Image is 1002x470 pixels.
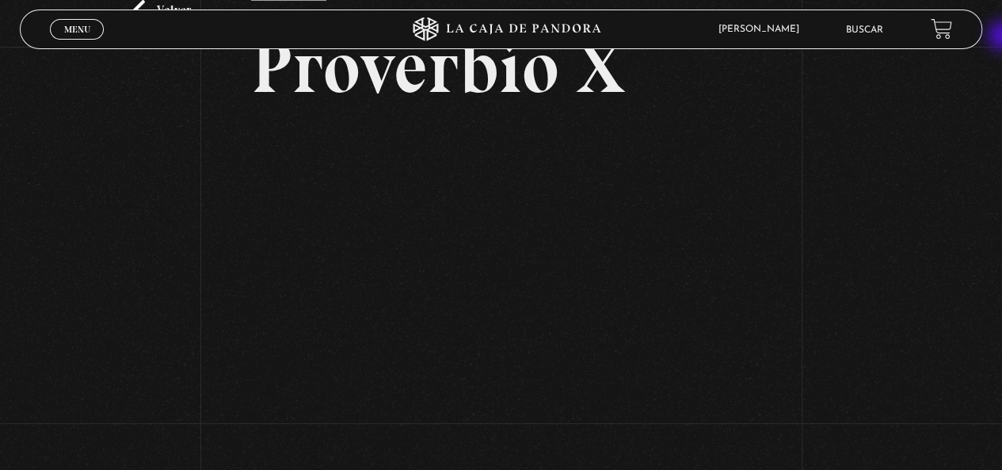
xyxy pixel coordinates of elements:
[64,25,90,34] span: Menu
[251,128,751,460] iframe: Dailymotion video player – Prov 10 final
[931,18,952,40] a: View your shopping cart
[846,25,883,35] a: Buscar
[59,38,96,49] span: Cerrar
[251,31,751,104] h2: Proverbio X
[711,25,815,34] span: [PERSON_NAME]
